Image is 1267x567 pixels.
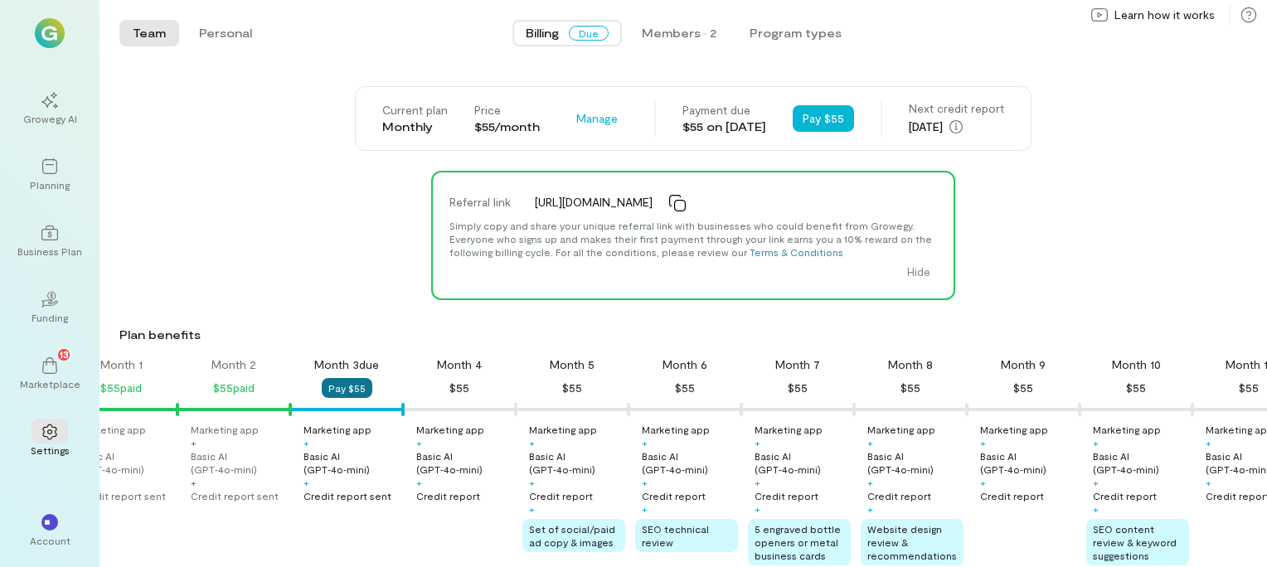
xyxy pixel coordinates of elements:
[119,20,179,46] button: Team
[416,449,512,476] div: Basic AI (GPT‑4o‑mini)
[980,436,986,449] div: +
[980,423,1048,436] div: Marketing app
[897,259,940,285] button: Hide
[1206,476,1211,489] div: +
[642,449,738,476] div: Basic AI (GPT‑4o‑mini)
[675,378,695,398] div: $55
[303,423,371,436] div: Marketing app
[20,211,80,271] a: Business Plan
[1001,356,1046,373] div: Month 9
[100,378,142,398] div: $55 paid
[535,194,653,211] span: [URL][DOMAIN_NAME]
[20,145,80,205] a: Planning
[191,449,287,476] div: Basic AI (GPT‑4o‑mini)
[17,245,82,258] div: Business Plan
[900,378,920,398] div: $55
[23,112,77,125] div: Growegy AI
[32,311,68,324] div: Funding
[303,476,309,489] div: +
[1114,7,1215,23] span: Learn how it works
[439,186,525,219] div: Referral link
[437,356,482,373] div: Month 4
[382,102,448,119] div: Current plan
[303,489,391,502] div: Credit report sent
[30,178,70,191] div: Planning
[642,523,709,548] span: SEO technical review
[867,502,873,516] div: +
[1239,378,1259,398] div: $55
[416,476,422,489] div: +
[566,105,628,132] button: Manage
[416,423,484,436] div: Marketing app
[382,119,448,135] div: Monthly
[663,356,707,373] div: Month 6
[474,119,540,135] div: $55/month
[529,502,535,516] div: +
[1093,436,1099,449] div: +
[909,117,1004,137] div: [DATE]
[980,449,1076,476] div: Basic AI (GPT‑4o‑mini)
[191,423,259,436] div: Marketing app
[119,327,1260,343] div: Plan benefits
[642,423,710,436] div: Marketing app
[642,436,648,449] div: +
[888,356,933,373] div: Month 8
[569,26,609,41] span: Due
[1013,378,1033,398] div: $55
[682,102,766,119] div: Payment due
[20,278,80,337] a: Funding
[529,489,593,502] div: Credit report
[191,489,279,502] div: Credit report sent
[755,489,818,502] div: Credit report
[867,449,964,476] div: Basic AI (GPT‑4o‑mini)
[1093,523,1177,561] span: SEO content review & keyword suggestions
[642,489,706,502] div: Credit report
[303,436,309,449] div: +
[31,443,70,457] div: Settings
[1112,356,1161,373] div: Month 10
[529,449,625,476] div: Basic AI (GPT‑4o‑mini)
[1206,436,1211,449] div: +
[20,79,80,138] a: Growegy AI
[1093,502,1099,516] div: +
[755,523,841,561] span: 5 engraved bottle openers or metal business cards
[788,378,808,398] div: $55
[191,436,197,449] div: +
[20,344,80,404] a: Marketplace
[20,377,80,390] div: Marketplace
[629,20,730,46] button: Members · 2
[755,436,760,449] div: +
[867,489,931,502] div: Credit report
[867,476,873,489] div: +
[529,436,535,449] div: +
[793,105,854,132] button: Pay $55
[20,410,80,470] a: Settings
[314,356,379,373] div: Month 3 due
[303,449,400,476] div: Basic AI (GPT‑4o‑mini)
[512,20,622,46] button: BillingDue
[682,119,766,135] div: $55 on [DATE]
[755,449,851,476] div: Basic AI (GPT‑4o‑mini)
[1093,449,1189,476] div: Basic AI (GPT‑4o‑mini)
[750,246,843,258] a: Terms & Conditions
[755,502,760,516] div: +
[867,423,935,436] div: Marketing app
[60,346,69,361] span: 13
[416,489,480,502] div: Credit report
[642,476,648,489] div: +
[78,423,146,436] div: Marketing app
[78,489,166,502] div: Credit report sent
[980,476,986,489] div: +
[576,110,618,127] span: Manage
[449,220,932,258] span: Simply copy and share your unique referral link with businesses who could benefit from Growegy. E...
[755,476,760,489] div: +
[867,436,873,449] div: +
[474,102,540,119] div: Price
[642,502,648,516] div: +
[867,523,957,561] span: Website design review & recommendations
[322,378,372,398] button: Pay $55
[526,25,559,41] span: Billing
[529,523,615,548] span: Set of social/paid ad copy & images
[909,100,1004,117] div: Next credit report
